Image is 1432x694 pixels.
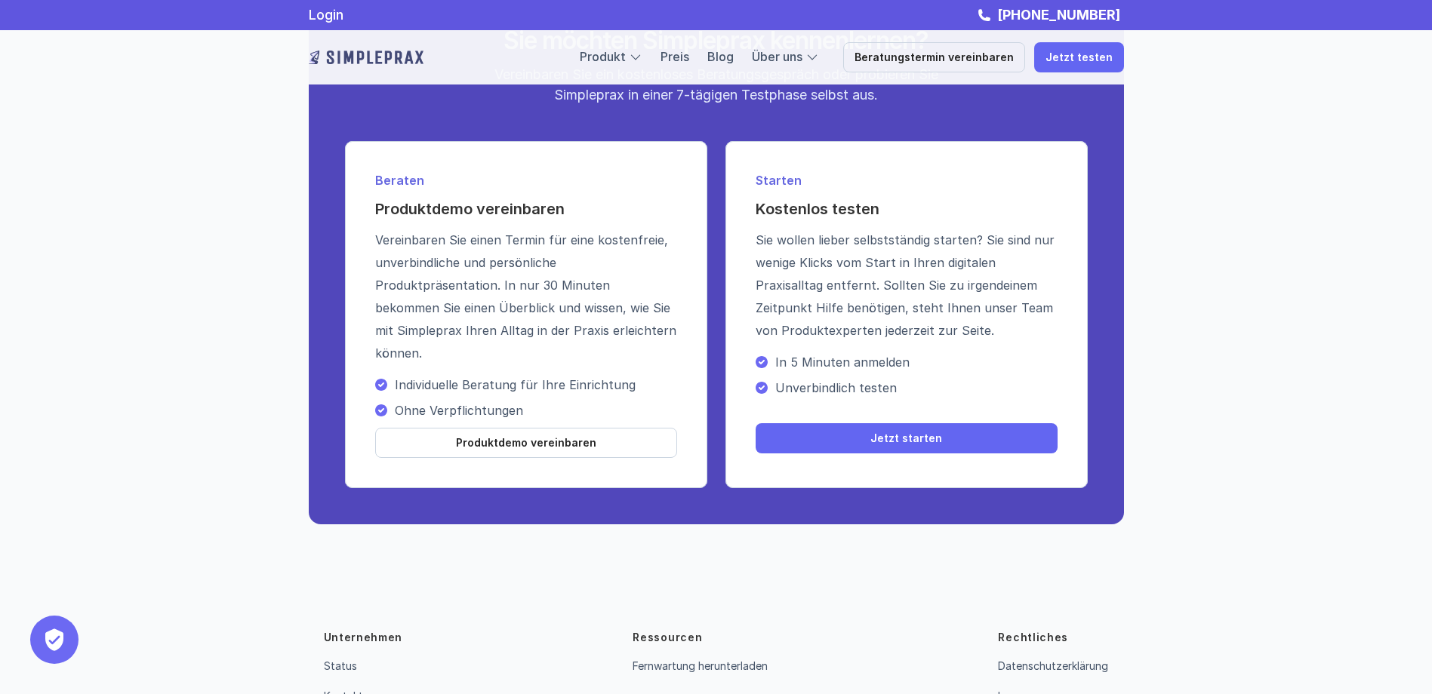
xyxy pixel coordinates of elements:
[375,428,677,458] a: Produktdemo vereinbaren
[756,171,1058,189] p: Starten
[661,49,689,64] a: Preis
[775,380,1058,395] p: Unverbindlich testen
[707,49,734,64] a: Blog
[998,659,1108,672] a: Datenschutzerklärung
[633,659,768,672] a: Fernwartung herunterladen
[997,7,1120,23] strong: [PHONE_NUMBER]
[324,630,403,645] p: Unternehmen
[580,49,626,64] a: Produkt
[324,659,357,672] a: Status
[756,423,1058,453] a: Jetzt starten
[756,198,1058,220] h4: Kostenlos testen
[993,7,1124,23] a: [PHONE_NUMBER]
[756,229,1058,342] p: Sie wollen lieber selbstständig starten? Sie sind nur wenige Klicks vom Start in Ihren digitalen ...
[775,355,1058,370] p: In 5 Minuten anmelden
[395,403,677,418] p: Ohne Verpflichtungen
[456,437,596,450] p: Produktdemo vereinbaren
[375,229,677,364] p: Vereinbaren Sie einen Termin für eine kostenfreie, unverbindliche und persönliche Produktpräsenta...
[1034,42,1124,72] a: Jetzt testen
[375,171,677,189] p: Beraten
[395,377,677,392] p: Individuelle Beratung für Ihre Einrichtung
[633,630,702,645] p: Ressourcen
[855,51,1014,64] p: Beratungstermin vereinbaren
[998,630,1068,645] p: Rechtliches
[375,198,677,220] h4: Produktdemo vereinbaren
[1046,51,1113,64] p: Jetzt testen
[870,432,942,445] p: Jetzt starten
[843,42,1025,72] a: Beratungstermin vereinbaren
[309,7,343,23] a: Login
[752,49,802,64] a: Über uns
[480,64,952,105] p: Vereinbaren Sie ein kostenloses Beratungsgespräch oder probieren Sie Simpleprax in einer 7-tägige...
